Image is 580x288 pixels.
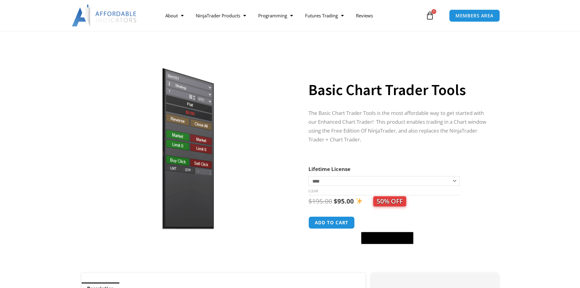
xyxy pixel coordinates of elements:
a: NinjaTrader Products [190,9,252,23]
span: $ [308,197,312,205]
span: 1 [431,9,436,14]
p: The Basic Chart Trader Tools is the most affordable way to get started with our Enhanced Chart Tr... [308,109,486,144]
button: Buy with GPay [361,232,413,244]
a: 1 [417,7,443,24]
bdi: 195.00 [308,197,332,205]
img: BasicTools | Affordable Indicators – NinjaTrader [90,65,286,233]
a: About [159,9,190,23]
a: Programming [252,9,299,23]
span: 50% OFF [373,196,406,206]
iframe: PayPal Message 1 [308,248,486,253]
nav: Menu [159,9,424,23]
label: Lifetime License [308,165,350,172]
bdi: 95.00 [334,197,354,205]
h1: Basic Chart Trader Tools [308,79,486,101]
a: MEMBERS AREA [449,9,500,22]
a: Clear options [308,189,318,193]
a: Reviews [350,9,379,23]
span: MEMBERS AREA [455,13,494,18]
span: $ [334,197,337,205]
iframe: Secure express checkout frame [360,215,415,230]
a: Futures Trading [299,9,350,23]
button: Add to cart [308,216,355,229]
img: ✨ [356,198,362,204]
img: LogoAI | Affordable Indicators – NinjaTrader [72,5,137,27]
iframe: Intercom live chat [559,267,574,282]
